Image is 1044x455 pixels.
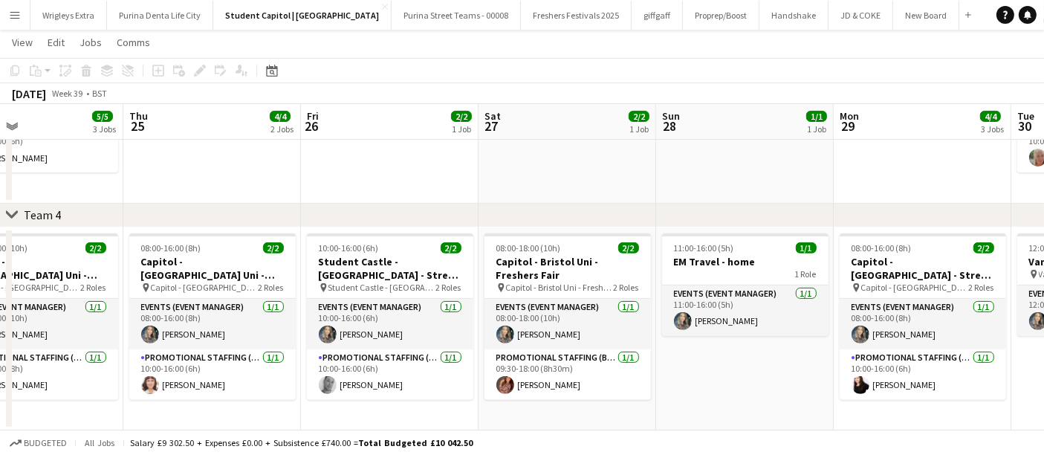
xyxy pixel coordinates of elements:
button: Handshake [759,1,829,30]
span: Week 39 [49,88,86,99]
span: Budgeted [24,438,67,448]
button: Purina Denta Life City [107,1,213,30]
div: Team 4 [24,207,61,222]
button: Budgeted [7,435,69,451]
span: Comms [117,36,150,49]
button: Purina Street Teams - 00008 [392,1,521,30]
span: Jobs [80,36,102,49]
button: giffgaff [632,1,683,30]
div: [DATE] [12,86,46,101]
button: Freshers Festivals 2025 [521,1,632,30]
button: JD & COKE [829,1,893,30]
span: Edit [48,36,65,49]
a: Edit [42,33,71,52]
div: BST [92,88,107,99]
span: All jobs [82,437,117,448]
button: Student Capitol | [GEOGRAPHIC_DATA] [213,1,392,30]
span: Total Budgeted £10 042.50 [358,437,473,448]
button: Proprep/Boost [683,1,759,30]
a: Jobs [74,33,108,52]
a: View [6,33,39,52]
button: New Board [893,1,959,30]
div: Salary £9 302.50 + Expenses £0.00 + Subsistence £740.00 = [130,437,473,448]
a: Comms [111,33,156,52]
button: Wrigleys Extra [30,1,107,30]
span: View [12,36,33,49]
